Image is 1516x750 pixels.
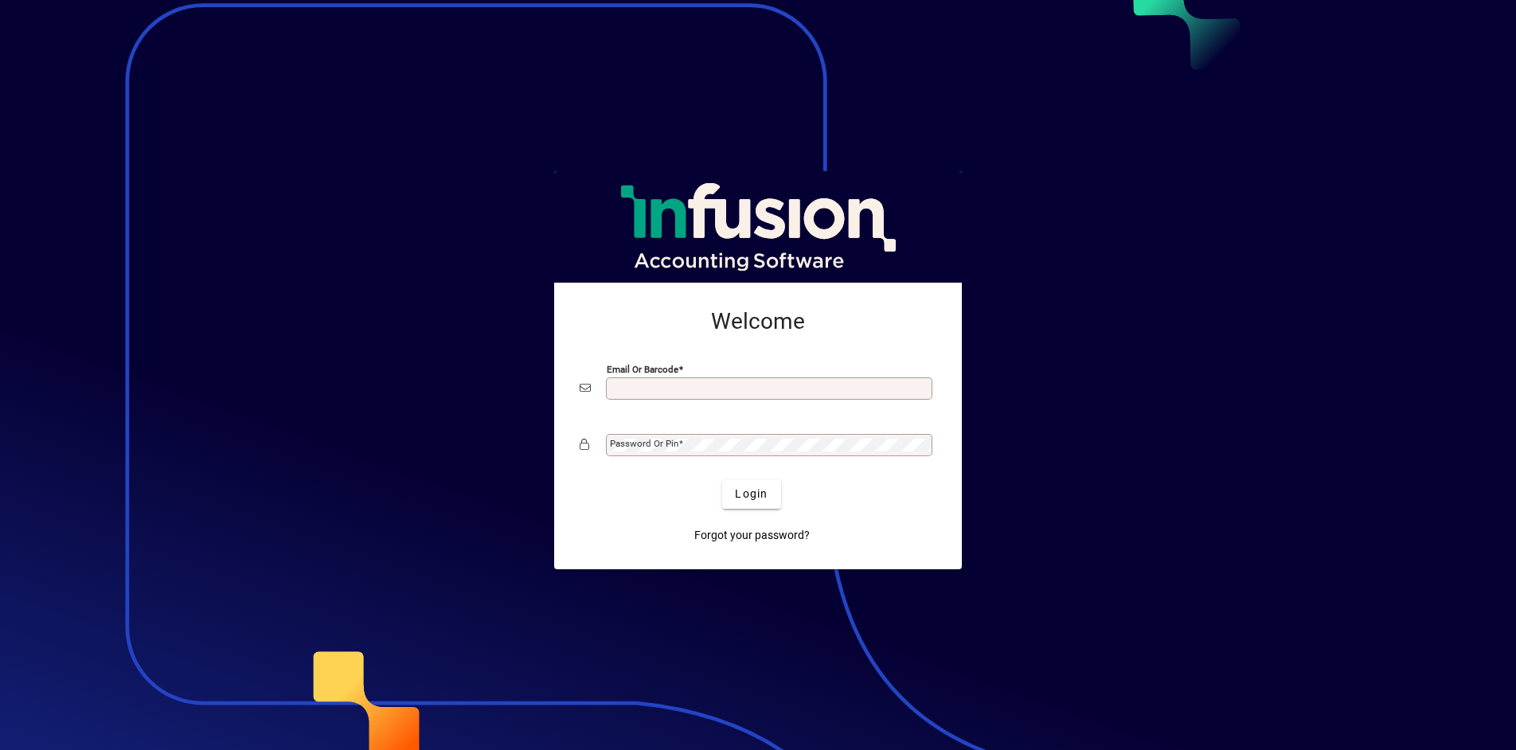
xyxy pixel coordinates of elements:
[688,521,816,550] a: Forgot your password?
[607,363,678,374] mat-label: Email or Barcode
[722,480,780,509] button: Login
[694,527,810,544] span: Forgot your password?
[610,438,678,449] mat-label: Password or Pin
[580,308,936,335] h2: Welcome
[735,486,768,502] span: Login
